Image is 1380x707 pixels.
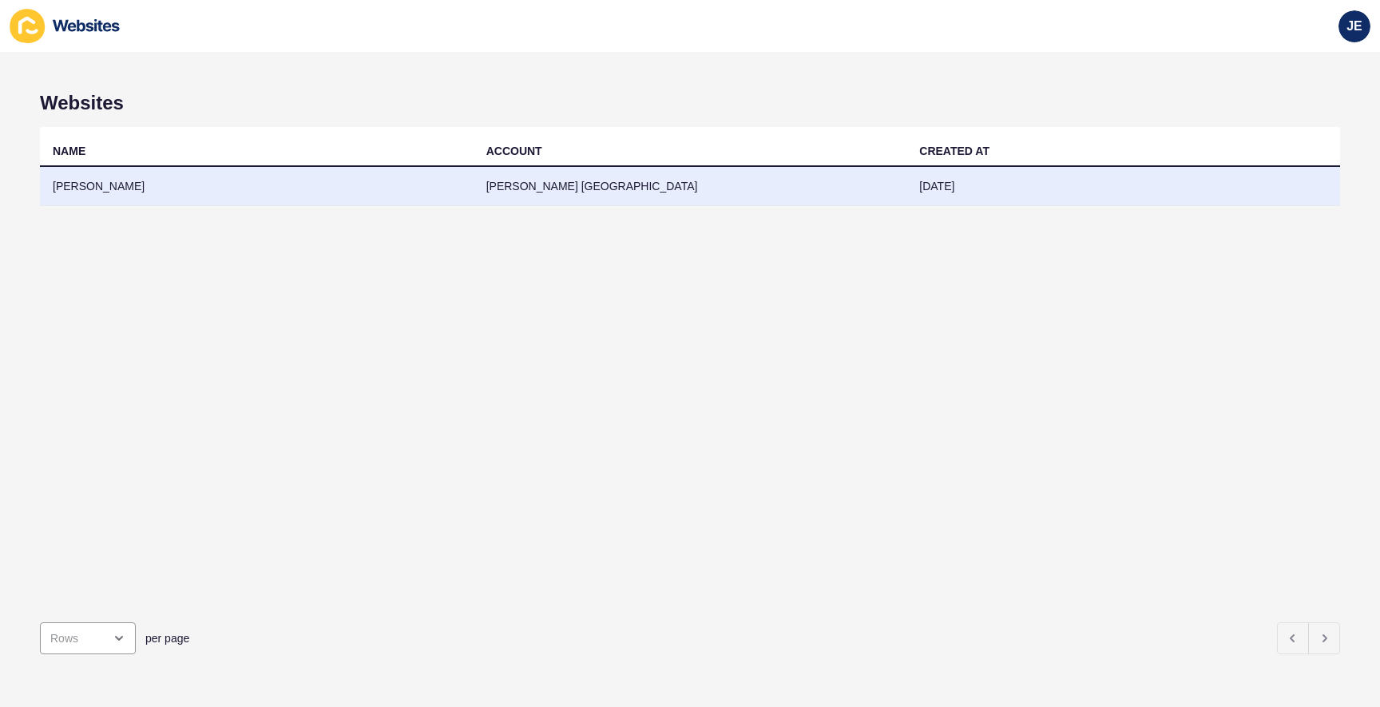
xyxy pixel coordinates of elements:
[919,143,989,159] div: CREATED AT
[145,630,189,646] span: per page
[474,167,907,206] td: [PERSON_NAME] [GEOGRAPHIC_DATA]
[906,167,1340,206] td: [DATE]
[1346,18,1362,34] span: JE
[40,92,1340,114] h1: Websites
[40,622,136,654] div: open menu
[40,167,474,206] td: [PERSON_NAME]
[486,143,542,159] div: ACCOUNT
[53,143,85,159] div: NAME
